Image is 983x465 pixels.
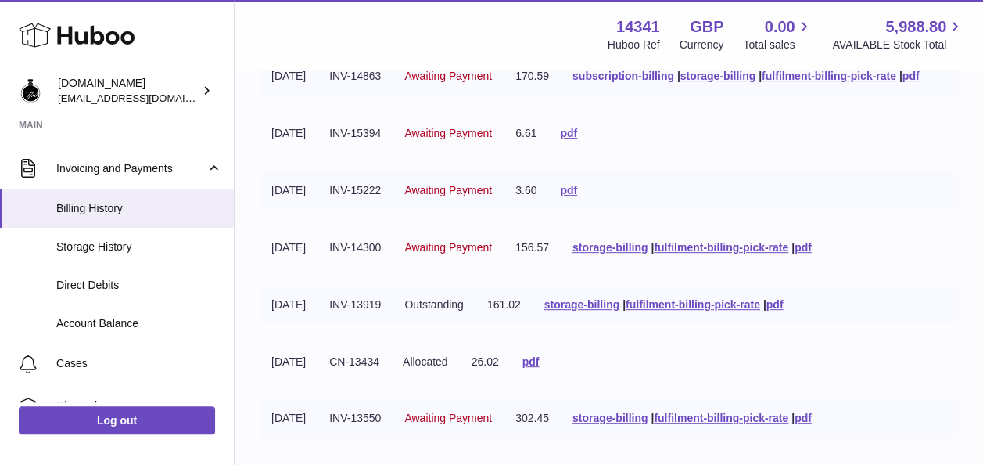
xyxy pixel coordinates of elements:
[759,70,762,82] span: |
[56,398,222,413] span: Channels
[56,240,222,254] span: Storage History
[260,343,318,381] td: [DATE]
[318,114,393,153] td: INV-15394
[260,171,318,210] td: [DATE]
[56,161,206,176] span: Invoicing and Payments
[560,184,577,196] a: pdf
[680,38,724,52] div: Currency
[690,16,723,38] strong: GBP
[626,298,760,311] a: fulfilment-billing-pick-rate
[56,356,222,371] span: Cases
[572,412,648,424] a: storage-billing
[791,241,795,254] span: |
[677,70,680,82] span: |
[404,298,464,311] span: Outstanding
[795,412,812,424] a: pdf
[404,70,492,82] span: Awaiting Payment
[260,229,318,267] td: [DATE]
[899,70,902,82] span: |
[504,114,548,153] td: 6.61
[654,241,788,254] a: fulfilment-billing-pick-rate
[404,412,492,424] span: Awaiting Payment
[651,241,654,254] span: |
[19,79,42,103] img: internalAdmin-14341@internal.huboo.com
[318,57,393,96] td: INV-14863
[19,406,215,434] a: Log out
[58,76,199,106] div: [DOMAIN_NAME]
[743,16,813,52] a: 0.00 Total sales
[260,399,318,438] td: [DATE]
[560,127,577,139] a: pdf
[260,114,318,153] td: [DATE]
[885,16,946,38] span: 5,988.80
[318,171,393,210] td: INV-15222
[902,70,920,82] a: pdf
[832,16,964,52] a: 5,988.80 AVAILABLE Stock Total
[260,57,318,96] td: [DATE]
[318,343,391,381] td: CN-13434
[522,355,540,368] a: pdf
[832,38,964,52] span: AVAILABLE Stock Total
[680,70,755,82] a: storage-billing
[56,278,222,293] span: Direct Debits
[475,286,533,324] td: 161.02
[504,57,561,96] td: 170.59
[504,399,561,438] td: 302.45
[56,201,222,216] span: Billing History
[766,298,784,311] a: pdf
[56,316,222,331] span: Account Balance
[404,241,492,254] span: Awaiting Payment
[651,412,654,424] span: |
[318,229,393,267] td: INV-14300
[791,412,795,424] span: |
[572,241,648,254] a: storage-billing
[404,127,492,139] span: Awaiting Payment
[403,355,448,368] span: Allocated
[318,286,393,324] td: INV-13919
[654,412,788,424] a: fulfilment-billing-pick-rate
[763,298,766,311] span: |
[544,298,619,311] a: storage-billing
[504,171,548,210] td: 3.60
[260,286,318,324] td: [DATE]
[743,38,813,52] span: Total sales
[460,343,511,381] td: 26.02
[762,70,896,82] a: fulfilment-billing-pick-rate
[572,70,674,82] a: subscription-billing
[318,399,393,438] td: INV-13550
[404,184,492,196] span: Awaiting Payment
[616,16,660,38] strong: 14341
[622,298,626,311] span: |
[58,92,230,104] span: [EMAIL_ADDRESS][DOMAIN_NAME]
[795,241,812,254] a: pdf
[765,16,795,38] span: 0.00
[504,229,561,267] td: 156.57
[608,38,660,52] div: Huboo Ref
